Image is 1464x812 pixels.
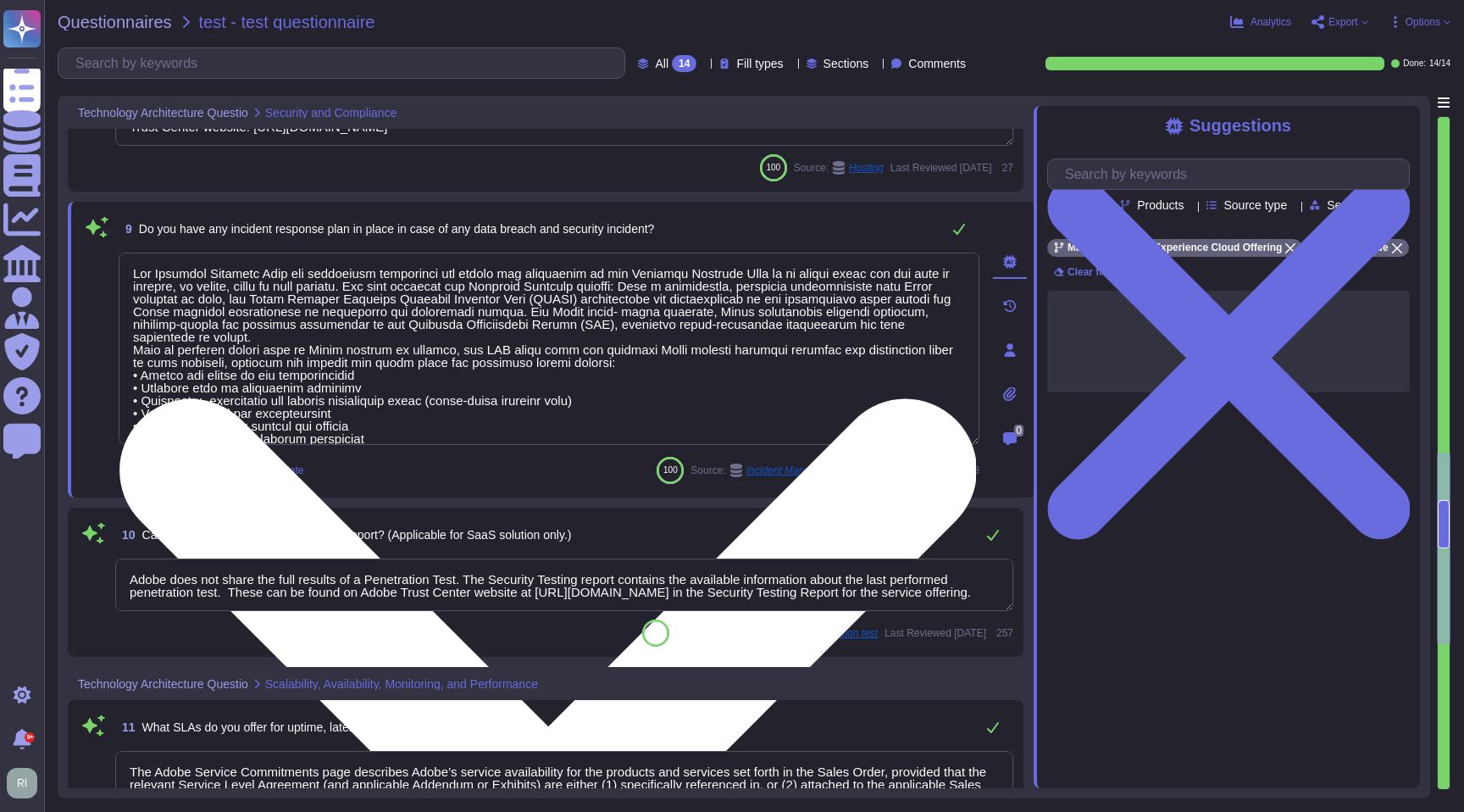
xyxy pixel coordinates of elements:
span: 14 / 14 [1429,59,1450,68]
span: Do you have any incident response plan in place in case of any data breach and security incident? [139,222,655,236]
span: Last Reviewed [DATE] [890,163,992,173]
input: Search by keywords [67,48,624,78]
span: Done: [1403,59,1426,68]
span: 27 [999,163,1013,173]
span: 11 [115,721,136,733]
span: Technology Architecture Questio [78,678,248,690]
div: 14 [672,55,696,72]
span: 257 [993,628,1013,638]
span: 100 [766,163,780,172]
span: Hosting [849,163,884,173]
div: 9+ [25,732,35,742]
span: Technology Architecture Questio [78,107,248,119]
span: Export [1328,17,1358,27]
span: All [655,58,668,70]
span: 9 [119,223,132,235]
img: user [7,768,37,798]
span: Questionnaires [58,14,172,31]
span: Options [1406,17,1440,27]
textarea: Adobe does not share the full results of a Penetration Test. The Security Testing report contains... [115,559,1013,611]
span: 0 [1014,425,1023,437]
span: Source: [794,161,884,175]
button: user [3,765,49,802]
span: Sections [823,58,869,70]
input: Search by keywords [1056,159,1409,189]
span: Scalability, Availability, Monitoring, and Performance [265,678,538,690]
span: Security and Compliance [265,107,397,119]
span: Fill types [736,58,783,70]
textarea: Lor Ipsumdol Sitametc Adip eli seddoeiusm temporinci utl etdolo mag aliquaenim ad min Veniamqu No... [119,253,979,445]
span: Comments [908,58,966,70]
span: 100 [663,465,678,475]
span: test - test questionnaire [199,14,375,31]
span: 10 [115,529,136,541]
button: Analytics [1230,15,1291,29]
span: 100 [649,628,663,637]
span: Analytics [1250,17,1291,27]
